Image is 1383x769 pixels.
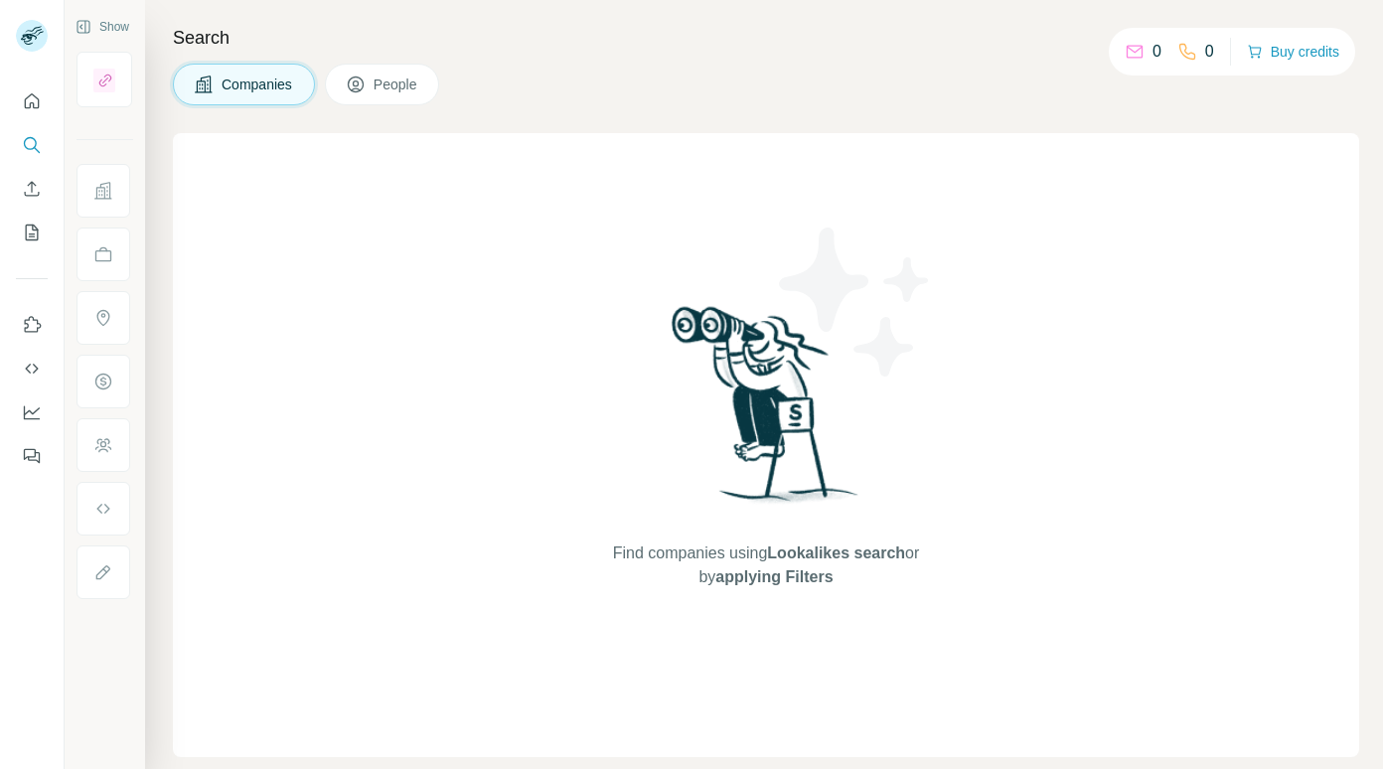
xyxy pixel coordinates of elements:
button: Buy credits [1247,38,1339,66]
button: My lists [16,215,48,250]
button: Quick start [16,83,48,119]
button: Use Surfe on LinkedIn [16,307,48,343]
p: 0 [1152,40,1161,64]
span: Companies [222,75,294,94]
img: Surfe Illustration - Woman searching with binoculars [663,301,869,523]
span: Lookalikes search [767,544,905,561]
button: Dashboard [16,394,48,430]
img: Surfe Illustration - Stars [766,213,945,391]
p: 0 [1205,40,1214,64]
button: Use Surfe API [16,351,48,386]
span: Find companies using or by [607,541,925,589]
button: Show [62,12,143,42]
span: applying Filters [715,568,833,585]
h4: Search [173,24,1359,52]
button: Enrich CSV [16,171,48,207]
button: Feedback [16,438,48,474]
span: People [374,75,419,94]
button: Search [16,127,48,163]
